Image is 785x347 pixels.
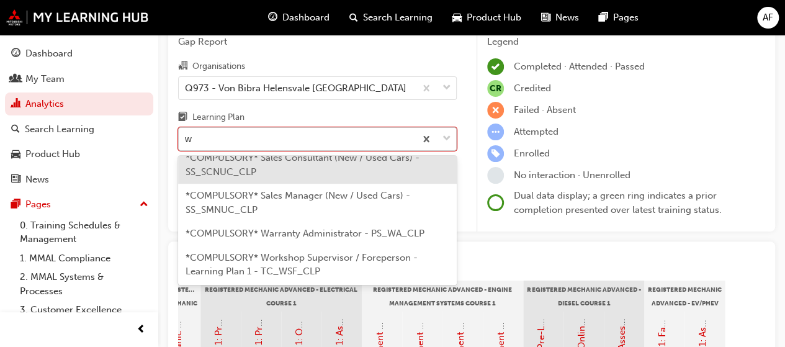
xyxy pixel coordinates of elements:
[15,300,153,320] a: 3. Customer Excellence
[200,281,362,312] div: Registered Mechanic Advanced - Electrical Course 1
[11,124,20,135] span: search-icon
[442,5,531,30] a: car-iconProduct Hub
[487,35,765,49] div: Legend
[160,281,200,312] div: Registered Mechanic Status
[15,216,153,249] a: 0. Training Schedules & Management
[11,149,20,160] span: car-icon
[25,147,80,161] div: Product Hub
[268,10,277,25] span: guage-icon
[6,9,149,25] img: mmal
[11,48,20,60] span: guage-icon
[25,197,51,212] div: Pages
[137,322,146,338] span: prev-icon
[178,112,187,124] span: learningplan-icon
[5,92,153,115] a: Analytics
[11,74,20,85] span: people-icon
[555,11,579,25] span: News
[362,281,523,312] div: Registered Mechanic Advanced - Engine Management Systems Course 1
[442,80,451,96] span: down-icon
[541,10,550,25] span: news-icon
[5,193,153,216] button: Pages
[523,281,644,312] div: Registered Mechanic Advanced - Diesel Course 1
[25,122,94,137] div: Search Learning
[514,61,645,72] span: Completed · Attended · Passed
[5,40,153,193] button: DashboardMy TeamAnalyticsSearch LearningProduct HubNews
[487,145,504,162] span: learningRecordVerb_ENROLL-icon
[140,197,148,213] span: up-icon
[11,174,20,186] span: news-icon
[514,83,551,94] span: Credited
[185,81,406,95] div: Q973 - Von Bibra Helensvale [GEOGRAPHIC_DATA]
[349,10,358,25] span: search-icon
[185,133,193,144] input: Learning Plan
[5,42,153,65] a: Dashboard
[763,11,773,25] span: AF
[514,104,576,115] span: Failed · Absent
[186,190,410,215] span: *COMPULSORY* Sales Manager (New / Used Cars) - SS_SMNUC_CLP
[514,190,722,215] span: Dual data display; a green ring indicates a prior completion presented over latest training status.
[5,68,153,91] a: My Team
[25,47,73,61] div: Dashboard
[15,249,153,268] a: 1. MMAL Compliance
[467,11,521,25] span: Product Hub
[186,152,419,178] span: *COMPULSORY* Sales Consultant (New / Used Cars) - SS_SCNUC_CLP
[15,268,153,300] a: 2. MMAL Systems & Processes
[178,35,457,49] span: Gap Report
[487,124,504,140] span: learningRecordVerb_ATTEMPT-icon
[363,11,433,25] span: Search Learning
[186,252,418,277] span: *COMPULSORY* Workshop Supervisor / Foreperson - Learning Plan 1 - TC_WSF_CLP
[599,10,608,25] span: pages-icon
[613,11,639,25] span: Pages
[514,126,558,137] span: Attempted
[339,5,442,30] a: search-iconSearch Learning
[644,281,725,312] div: Registered Mechanic Advanced - EV/PHEV Course 1
[178,61,187,72] span: organisation-icon
[258,5,339,30] a: guage-iconDashboard
[452,10,462,25] span: car-icon
[186,228,424,239] span: *COMPULSORY* Warranty Administrator - PS_WA_CLP
[487,102,504,119] span: learningRecordVerb_FAIL-icon
[192,60,245,73] div: Organisations
[487,80,504,97] span: null-icon
[757,7,779,29] button: AF
[5,118,153,141] a: Search Learning
[5,143,153,166] a: Product Hub
[25,72,65,86] div: My Team
[25,173,49,187] div: News
[442,131,451,147] span: down-icon
[282,11,330,25] span: Dashboard
[514,169,630,181] span: No interaction · Unenrolled
[531,5,589,30] a: news-iconNews
[514,148,550,159] span: Enrolled
[589,5,648,30] a: pages-iconPages
[487,58,504,75] span: learningRecordVerb_COMPLETE-icon
[192,111,244,124] div: Learning Plan
[487,167,504,184] span: learningRecordVerb_NONE-icon
[11,99,20,110] span: chart-icon
[5,168,153,191] a: News
[11,199,20,210] span: pages-icon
